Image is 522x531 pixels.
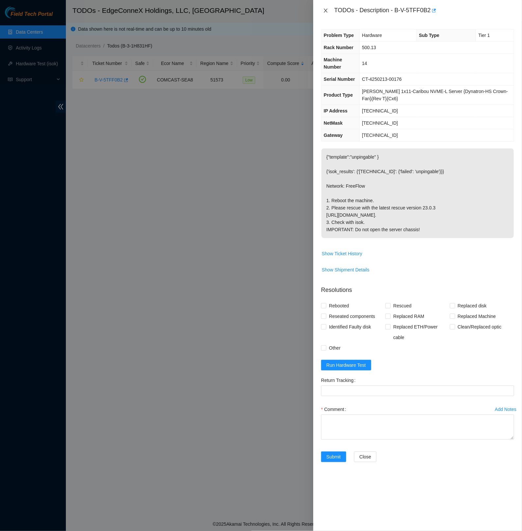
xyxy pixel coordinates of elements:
[362,89,508,101] span: [PERSON_NAME] 1x11-Caribou NVME-L Server {Dynatron-HS Crown-Fan}{Rev T}{Cx6}
[362,133,398,138] span: [TECHNICAL_ID]
[324,133,343,138] span: Gateway
[324,57,342,70] span: Machine Number
[362,33,382,38] span: Hardware
[321,148,514,238] p: {"template":"unpingable" } {'isok_results': {'[TECHNICAL_ID]': {'failed': 'unpingable'}}} Network...
[495,407,516,412] div: Add Notes
[322,266,370,273] span: Show Shipment Details
[362,77,402,82] span: CT-4250213-00176
[321,404,349,415] label: Comment
[455,311,499,322] span: Replaced Machine
[326,453,341,460] span: Submit
[455,300,489,311] span: Replaced disk
[334,5,514,16] div: TODOs - Description - B-V-5TFF0B2
[391,322,450,343] span: Replaced ETH/Power cable
[326,343,343,353] span: Other
[321,415,514,440] textarea: Comment
[391,300,414,311] span: Rescued
[359,453,371,460] span: Close
[321,360,371,370] button: Run Hardware Test
[321,248,363,259] button: Show Ticket History
[326,311,378,322] span: Reseated components
[354,452,376,462] button: Close
[321,280,514,295] p: Resolutions
[362,61,367,66] span: 14
[324,77,355,82] span: Serial Number
[495,404,517,415] button: Add Notes
[324,45,353,50] span: Rack Number
[324,108,347,113] span: IP Address
[324,33,354,38] span: Problem Type
[321,452,346,462] button: Submit
[323,8,328,13] span: close
[391,311,427,322] span: Replaced RAM
[478,33,490,38] span: Tier 1
[321,386,514,396] input: Return Tracking
[321,265,370,275] button: Show Shipment Details
[362,120,398,126] span: [TECHNICAL_ID]
[322,250,362,257] span: Show Ticket History
[326,300,352,311] span: Rebooted
[324,92,353,98] span: Product Type
[419,33,439,38] span: Sub Type
[455,322,504,332] span: Clean/Replaced optic
[321,375,358,386] label: Return Tracking
[321,8,330,14] button: Close
[326,361,366,369] span: Run Hardware Test
[362,45,376,50] span: 500.13
[326,322,374,332] span: Identified Faulty disk
[362,108,398,113] span: [TECHNICAL_ID]
[324,120,343,126] span: NetMask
